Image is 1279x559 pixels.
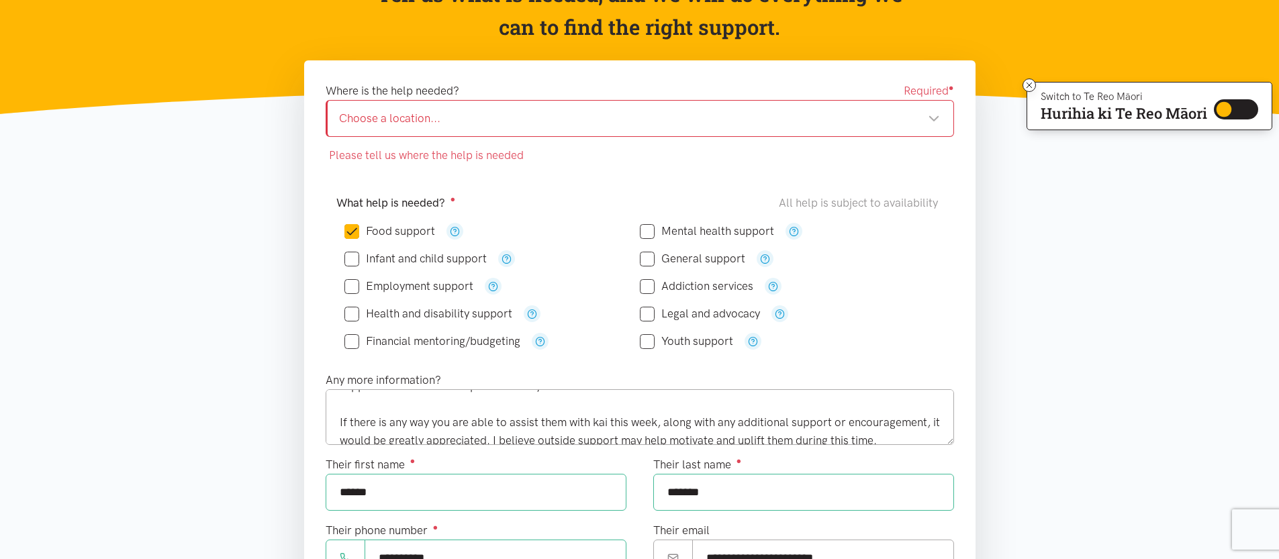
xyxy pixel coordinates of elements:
p: Switch to Te Reo Māori [1041,93,1207,101]
label: Their last name [653,456,742,474]
div: All help is subject to availability [779,194,943,212]
label: Financial mentoring/budgeting [344,336,520,347]
label: What help is needed? [336,194,456,212]
label: Food support [344,225,435,237]
label: Their first name [326,456,416,474]
label: Legal and advocacy [640,308,760,319]
label: Addiction services [640,281,753,292]
label: Where is the help needed? [326,82,459,100]
sup: ● [949,83,954,93]
label: Employment support [344,281,473,292]
label: Any more information? [326,371,441,389]
sup: ● [451,194,456,204]
span: Required [904,82,954,100]
span: Please tell us where the help is needed [326,146,524,164]
label: Their email [653,521,710,540]
label: Their phone number [326,521,438,540]
label: General support [640,253,745,264]
sup: ● [410,456,416,466]
label: Youth support [640,336,733,347]
p: Hurihia ki Te Reo Māori [1041,107,1207,119]
sup: ● [433,522,438,532]
sup: ● [737,456,742,466]
label: Health and disability support [344,308,512,319]
div: Choose a location... [339,109,940,128]
label: Mental health support [640,225,774,237]
label: Infant and child support [344,253,487,264]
